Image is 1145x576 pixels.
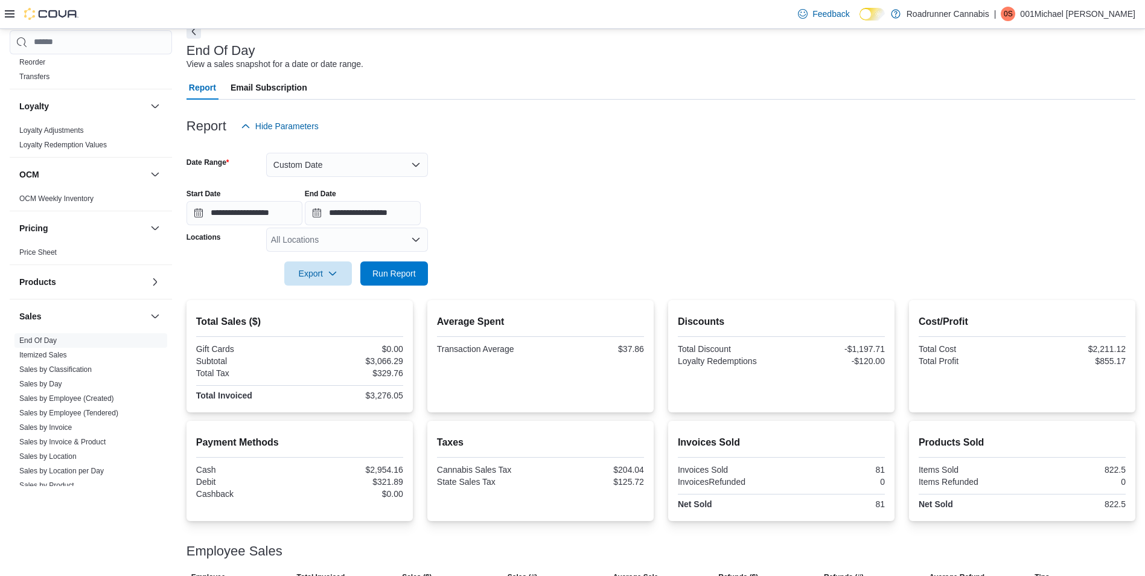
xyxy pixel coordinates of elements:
[19,100,145,112] button: Loyalty
[19,365,92,374] a: Sales by Classification
[19,351,67,359] a: Itemized Sales
[196,315,403,329] h2: Total Sales ($)
[543,477,644,487] div: $125.72
[678,356,779,366] div: Loyalty Redemptions
[19,408,118,418] span: Sales by Employee (Tendered)
[24,8,78,20] img: Cova
[678,435,885,450] h2: Invoices Sold
[411,235,421,245] button: Open list of options
[148,99,162,114] button: Loyalty
[302,356,403,366] div: $3,066.29
[196,435,403,450] h2: Payment Methods
[302,368,403,378] div: $329.76
[187,119,226,133] h3: Report
[1024,465,1126,475] div: 822.5
[302,465,403,475] div: $2,954.16
[783,356,885,366] div: -$120.00
[196,489,298,499] div: Cashback
[19,310,145,322] button: Sales
[1024,477,1126,487] div: 0
[19,481,74,490] span: Sales by Product
[196,465,298,475] div: Cash
[284,261,352,286] button: Export
[19,194,94,203] a: OCM Weekly Inventory
[19,452,77,461] a: Sales by Location
[305,201,421,225] input: Press the down key to open a popover containing a calendar.
[19,380,62,388] a: Sales by Day
[302,489,403,499] div: $0.00
[1024,344,1126,354] div: $2,211.12
[678,315,885,329] h2: Discounts
[187,232,221,242] label: Locations
[783,477,885,487] div: 0
[19,466,104,476] span: Sales by Location per Day
[919,344,1020,354] div: Total Cost
[187,58,363,71] div: View a sales snapshot for a date or date range.
[19,276,56,288] h3: Products
[187,158,229,167] label: Date Range
[1004,7,1013,21] span: 0S
[1024,356,1126,366] div: $855.17
[19,394,114,403] a: Sales by Employee (Created)
[292,261,345,286] span: Export
[919,435,1126,450] h2: Products Sold
[783,344,885,354] div: -$1,197.71
[187,544,282,558] h3: Employee Sales
[255,120,319,132] span: Hide Parameters
[19,168,39,181] h3: OCM
[543,465,644,475] div: $204.04
[187,43,255,58] h3: End Of Day
[19,438,106,446] a: Sales by Invoice & Product
[19,140,107,150] span: Loyalty Redemption Values
[187,189,221,199] label: Start Date
[19,72,49,81] a: Transfers
[19,58,45,66] a: Reorder
[19,222,145,234] button: Pricing
[919,499,953,509] strong: Net Sold
[10,333,172,541] div: Sales
[196,368,298,378] div: Total Tax
[812,8,849,20] span: Feedback
[196,391,252,400] strong: Total Invoiced
[266,153,428,177] button: Custom Date
[19,141,107,149] a: Loyalty Redemption Values
[19,222,48,234] h3: Pricing
[543,344,644,354] div: $37.86
[19,248,57,257] span: Price Sheet
[678,344,779,354] div: Total Discount
[305,189,336,199] label: End Date
[437,465,538,475] div: Cannabis Sales Tax
[10,245,172,264] div: Pricing
[231,75,307,100] span: Email Subscription
[437,315,644,329] h2: Average Spent
[196,344,298,354] div: Gift Cards
[860,8,885,21] input: Dark Mode
[919,477,1020,487] div: Items Refunded
[148,167,162,182] button: OCM
[19,336,57,345] a: End Of Day
[19,276,145,288] button: Products
[236,114,324,138] button: Hide Parameters
[919,465,1020,475] div: Items Sold
[372,267,416,280] span: Run Report
[19,423,72,432] a: Sales by Invoice
[10,123,172,157] div: Loyalty
[919,315,1126,329] h2: Cost/Profit
[302,477,403,487] div: $321.89
[19,168,145,181] button: OCM
[1001,7,1015,21] div: 001Michael Saucedo
[10,191,172,211] div: OCM
[360,261,428,286] button: Run Report
[19,437,106,447] span: Sales by Invoice & Product
[19,248,57,257] a: Price Sheet
[19,100,49,112] h3: Loyalty
[1024,499,1126,509] div: 822.5
[19,126,84,135] a: Loyalty Adjustments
